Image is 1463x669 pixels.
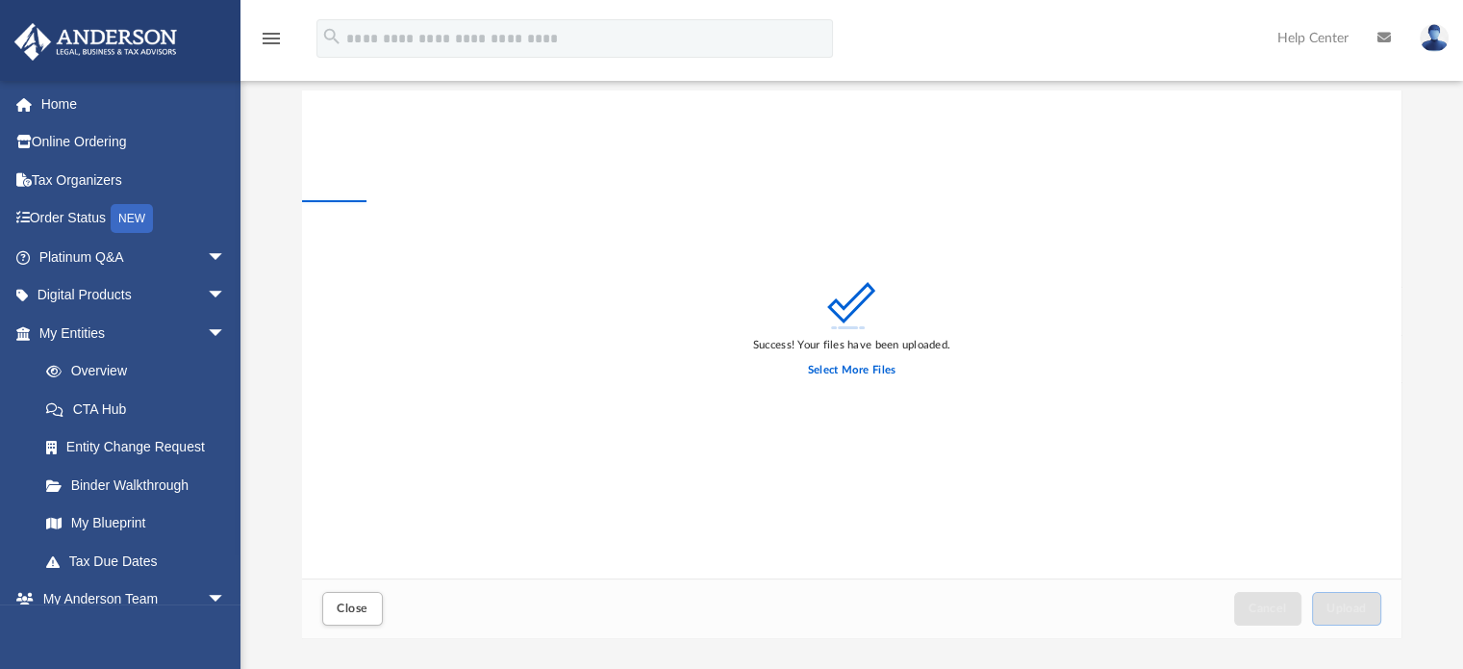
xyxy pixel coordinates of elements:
div: grid [302,90,1402,579]
a: Home [13,85,255,123]
label: Select More Files [808,362,895,379]
img: Anderson Advisors Platinum Portal [9,23,183,61]
button: Cancel [1234,592,1301,626]
a: Digital Productsarrow_drop_down [13,276,255,315]
span: Close [337,603,367,614]
a: CTA Hub [27,390,255,428]
span: arrow_drop_down [207,276,245,316]
a: Overview [27,352,255,391]
span: arrow_drop_down [207,314,245,353]
i: menu [260,27,283,50]
div: Success! Your files have been uploaded. [753,337,950,354]
div: NEW [111,204,153,233]
a: Tax Organizers [13,161,255,199]
span: arrow_drop_down [207,580,245,620]
div: Upload [302,90,1402,638]
a: Platinum Q&Aarrow_drop_down [13,238,255,276]
a: My Blueprint [27,504,245,543]
a: menu [260,37,283,50]
span: Cancel [1249,603,1287,614]
img: User Pic [1420,24,1449,52]
a: Online Ordering [13,123,255,162]
button: Close [322,592,382,626]
a: My Entitiesarrow_drop_down [13,314,255,352]
a: Binder Walkthrough [27,466,255,504]
i: search [321,26,342,47]
a: Tax Due Dates [27,542,255,580]
a: Order StatusNEW [13,199,255,239]
span: arrow_drop_down [207,238,245,277]
a: My Anderson Teamarrow_drop_down [13,580,245,619]
a: Entity Change Request [27,428,255,467]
